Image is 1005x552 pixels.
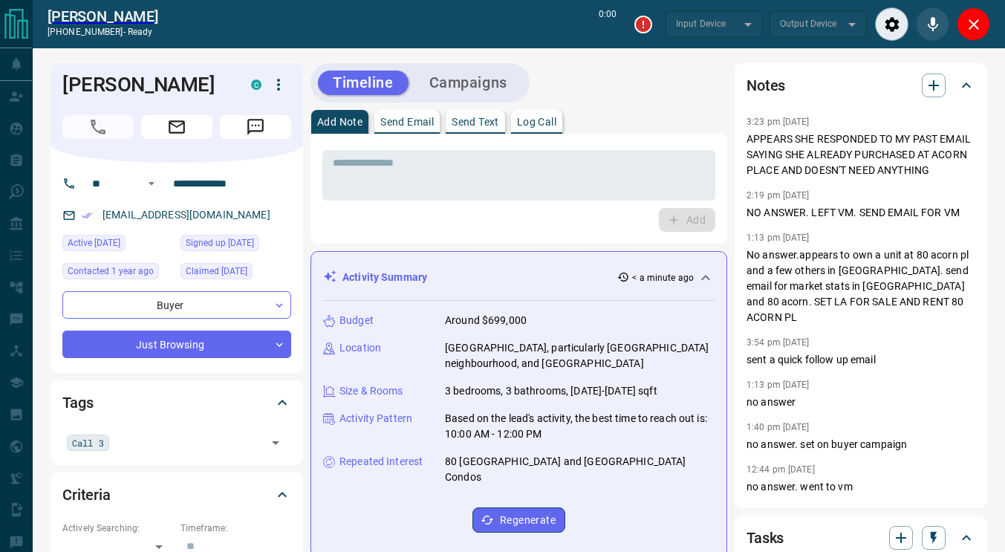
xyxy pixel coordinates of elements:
[747,247,975,325] p: No answer.appears to own a unit at 80 acorn pl and a few others in [GEOGRAPHIC_DATA]. send email ...
[747,479,975,495] p: no answer. went to vm
[747,117,810,127] p: 3:23 pm [DATE]
[747,233,810,243] p: 1:13 pm [DATE]
[747,437,975,452] p: no answer. set on buyer campaign
[445,340,715,371] p: [GEOGRAPHIC_DATA], particularly [GEOGRAPHIC_DATA] neighbourhood, and [GEOGRAPHIC_DATA]
[62,115,134,139] span: Call
[141,115,212,139] span: Email
[875,7,908,41] div: Audio Settings
[747,526,784,550] h2: Tasks
[445,383,657,399] p: 3 bedrooms, 3 bathrooms, [DATE]-[DATE] sqft
[747,394,975,410] p: no answer
[62,331,291,358] div: Just Browsing
[48,7,158,25] a: [PERSON_NAME]
[143,175,160,192] button: Open
[251,79,261,90] div: condos.ca
[62,522,173,535] p: Actively Searching:
[747,190,810,201] p: 2:19 pm [DATE]
[82,210,92,221] svg: Email Verified
[186,264,247,279] span: Claimed [DATE]
[747,205,975,221] p: NO ANSWER. LEFT VM. SEND EMAIL FOR VM
[445,411,715,442] p: Based on the lead's activity, the best time to reach out is: 10:00 AM - 12:00 PM
[452,117,499,127] p: Send Text
[957,7,990,41] div: Close
[414,71,522,95] button: Campaigns
[747,352,975,368] p: sent a quick follow up email
[62,263,173,284] div: Fri Jun 07 2024
[62,483,111,507] h2: Criteria
[318,71,409,95] button: Timeline
[180,522,291,535] p: Timeframe:
[517,117,556,127] p: Log Call
[62,235,173,256] div: Sat Aug 09 2025
[747,422,810,432] p: 1:40 pm [DATE]
[599,7,617,41] p: 0:00
[747,68,975,103] div: Notes
[62,385,291,421] div: Tags
[339,313,374,328] p: Budget
[62,477,291,513] div: Criteria
[747,337,810,348] p: 3:54 pm [DATE]
[62,291,291,319] div: Buyer
[445,313,527,328] p: Around $699,000
[180,263,291,284] div: Sat May 12 2018
[220,115,291,139] span: Message
[128,27,153,37] span: ready
[339,340,381,356] p: Location
[48,25,158,39] p: [PHONE_NUMBER] -
[747,380,810,390] p: 1:13 pm [DATE]
[916,7,949,41] div: Mute
[323,264,715,291] div: Activity Summary< a minute ago
[380,117,434,127] p: Send Email
[317,117,362,127] p: Add Note
[72,435,104,450] span: Call 3
[632,271,694,285] p: < a minute ago
[103,209,270,221] a: [EMAIL_ADDRESS][DOMAIN_NAME]
[472,507,565,533] button: Regenerate
[747,131,975,178] p: APPEARS SHE RESPONDED TO MY PAST EMAIL SAYING SHE ALREADY PURCHASED AT ACORN PLACE AND DOESN'T NE...
[62,391,93,415] h2: Tags
[186,236,254,250] span: Signed up [DATE]
[339,383,403,399] p: Size & Rooms
[339,411,412,426] p: Activity Pattern
[747,74,785,97] h2: Notes
[68,236,120,250] span: Active [DATE]
[339,454,423,470] p: Repeated Interest
[265,432,286,453] button: Open
[342,270,427,285] p: Activity Summary
[445,454,715,485] p: 80 [GEOGRAPHIC_DATA] and [GEOGRAPHIC_DATA] Condos
[747,464,815,475] p: 12:44 pm [DATE]
[62,73,229,97] h1: [PERSON_NAME]
[68,264,154,279] span: Contacted 1 year ago
[180,235,291,256] div: Sat May 12 2018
